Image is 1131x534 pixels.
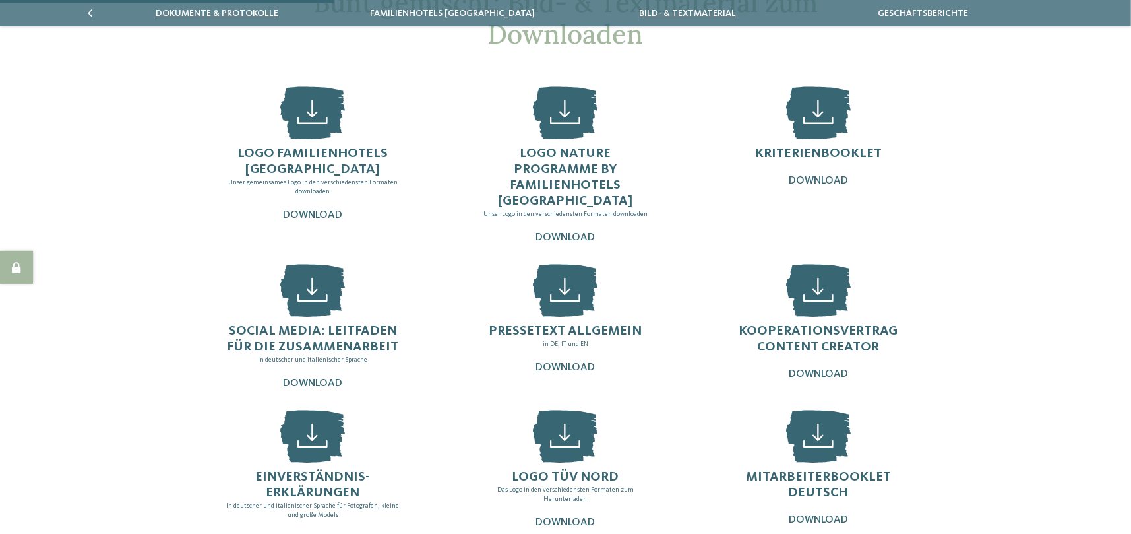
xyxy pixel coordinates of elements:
[755,147,882,160] span: Kriterienbooklet
[789,176,848,186] span: Download
[226,501,400,519] p: In deutscher und italienischer Sprache für Fotografen, kleine und große Models
[535,517,595,528] span: Download
[283,210,342,220] span: Download
[283,378,342,389] span: Download
[449,264,682,390] a: Pressetext allgemein in DE, IT und EN Download
[489,339,642,349] p: in DE, IT und EN
[535,232,595,243] span: Download
[746,471,891,500] span: Mitarbeiterbooklet Deutsch
[789,515,848,525] span: Download
[512,471,619,484] span: Logo TÜV Nord
[536,362,596,373] span: Download
[702,86,934,244] a: Kriterienbooklet Download
[739,325,898,354] span: Kooperationsvertrag Content Creator
[478,485,653,504] p: Das Logo in den verschiedensten Formaten zum Herunterladen
[255,471,370,500] span: Einverständnis-erklärungen
[237,147,388,176] span: Logo Familienhotels [GEOGRAPHIC_DATA]
[489,325,642,338] span: Pressetext allgemein
[449,86,682,244] a: Logo Nature Programme by Familienhotels [GEOGRAPHIC_DATA] Unser Logo in den verschiedensten Forma...
[478,209,653,218] p: Unser Logo in den verschiedensten Formaten downloaden
[498,147,632,208] span: Logo Nature Programme by Familienhotels [GEOGRAPHIC_DATA]
[702,264,934,390] a: Kooperationsvertrag Content Creator Download
[789,369,848,380] span: Download
[197,264,429,390] a: Social Media: Leitfaden für die Zusammenarbeit In deutscher und italienischer Sprache Download
[226,355,400,364] p: In deutscher und italienischer Sprache
[197,86,429,244] a: Logo Familienhotels [GEOGRAPHIC_DATA] Unser gemeinsames Logo in den verschiedensten Formaten down...
[226,178,400,196] p: Unser gemeinsames Logo in den verschiedensten Formaten downloaden
[227,325,398,354] span: Social Media: Leitfaden für die Zusammenarbeit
